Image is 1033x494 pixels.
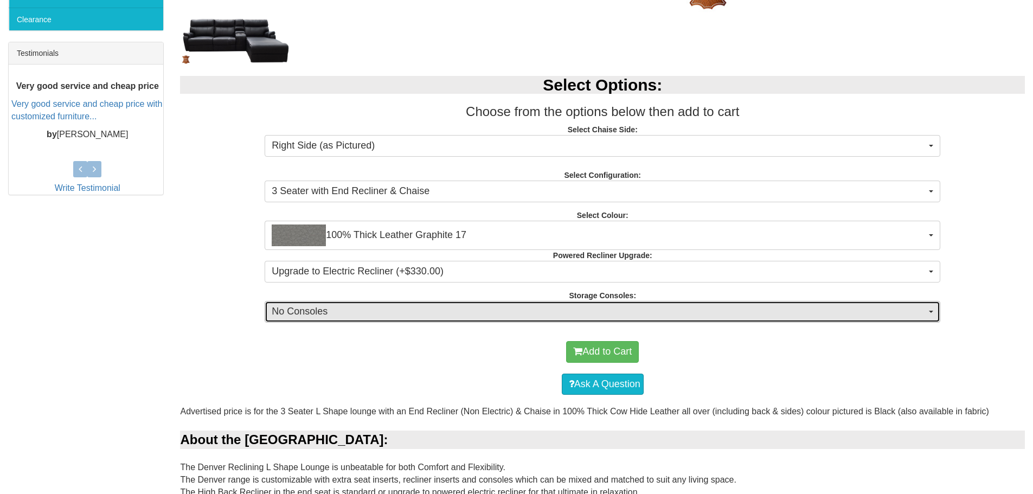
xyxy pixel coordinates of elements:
[272,139,926,153] span: Right Side (as Pictured)
[9,8,163,30] a: Clearance
[9,42,163,65] div: Testimonials
[569,291,636,300] strong: Storage Consoles:
[543,76,662,94] b: Select Options:
[566,341,639,363] button: Add to Cart
[562,374,644,395] a: Ask A Question
[16,82,159,91] b: Very good service and cheap price
[11,99,162,121] a: Very good service and cheap price with customized furniture...
[265,135,940,157] button: Right Side (as Pictured)
[272,305,926,319] span: No Consoles
[272,224,926,246] span: 100% Thick Leather Graphite 17
[265,181,940,202] button: 3 Seater with End Recliner & Chaise
[272,265,926,279] span: Upgrade to Electric Recliner (+$330.00)
[47,130,57,139] b: by
[272,184,926,198] span: 3 Seater with End Recliner & Chaise
[564,171,641,179] strong: Select Configuration:
[11,129,163,141] p: [PERSON_NAME]
[55,183,120,193] a: Write Testimonial
[272,224,326,246] img: 100% Thick Leather Graphite 17
[265,261,940,283] button: Upgrade to Electric Recliner (+$330.00)
[180,431,1025,449] div: About the [GEOGRAPHIC_DATA]:
[577,211,628,220] strong: Select Colour:
[568,125,638,134] strong: Select Chaise Side:
[180,105,1025,119] h3: Choose from the options below then add to cart
[553,251,652,260] strong: Powered Recliner Upgrade:
[265,301,940,323] button: No Consoles
[265,221,940,250] button: 100% Thick Leather Graphite 17100% Thick Leather Graphite 17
